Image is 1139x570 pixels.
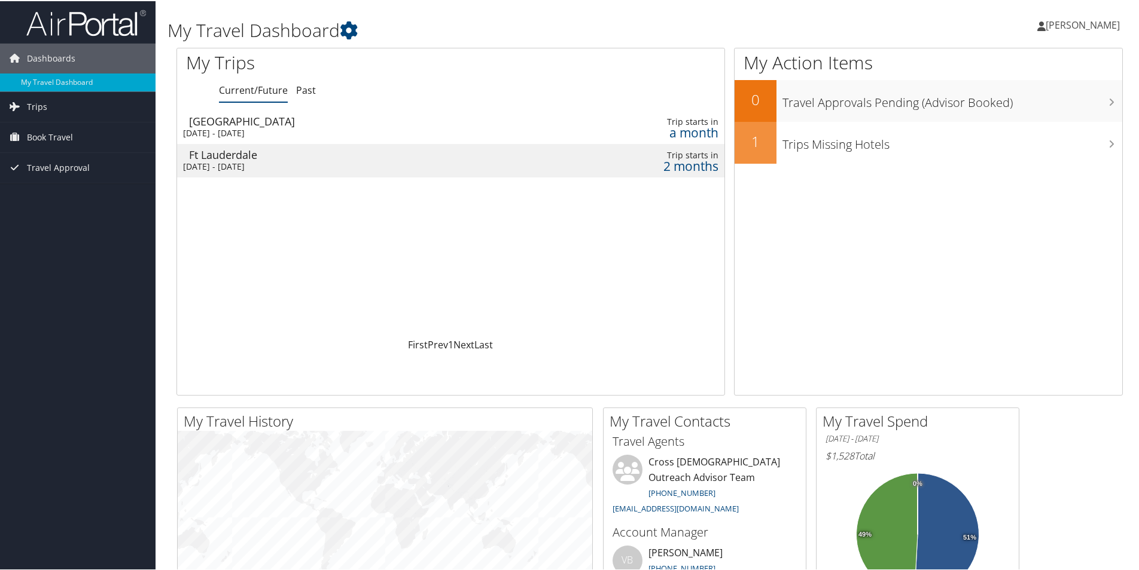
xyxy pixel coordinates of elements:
[183,160,501,171] div: [DATE] - [DATE]
[27,42,75,72] span: Dashboards
[782,87,1122,110] h3: Travel Approvals Pending (Advisor Booked)
[826,448,1010,461] h6: Total
[858,530,872,537] tspan: 49%
[610,410,806,430] h2: My Travel Contacts
[1046,17,1120,30] span: [PERSON_NAME]
[27,91,47,121] span: Trips
[577,126,718,137] div: a month
[735,79,1122,121] a: 0Travel Approvals Pending (Advisor Booked)
[183,127,501,137] div: [DATE] - [DATE]
[27,152,90,182] span: Travel Approval
[963,533,976,540] tspan: 51%
[648,486,715,497] a: [PHONE_NUMBER]
[186,49,488,74] h1: My Trips
[189,148,507,159] div: Ft Lauderdale
[826,448,854,461] span: $1,528
[613,502,739,513] a: [EMAIL_ADDRESS][DOMAIN_NAME]
[27,121,73,151] span: Book Travel
[735,88,776,109] h2: 0
[474,337,493,350] a: Last
[913,479,922,486] tspan: 0%
[577,115,718,126] div: Trip starts in
[613,523,797,540] h3: Account Manager
[613,432,797,449] h3: Travel Agents
[296,82,316,96] a: Past
[735,49,1122,74] h1: My Action Items
[428,337,448,350] a: Prev
[408,337,428,350] a: First
[26,8,146,36] img: airportal-logo.png
[826,432,1010,443] h6: [DATE] - [DATE]
[189,115,507,125] div: [GEOGRAPHIC_DATA]
[184,410,592,430] h2: My Travel History
[453,337,474,350] a: Next
[577,160,718,170] div: 2 months
[735,121,1122,163] a: 1Trips Missing Hotels
[823,410,1019,430] h2: My Travel Spend
[577,149,718,160] div: Trip starts in
[167,17,811,42] h1: My Travel Dashboard
[448,337,453,350] a: 1
[782,129,1122,152] h3: Trips Missing Hotels
[219,82,288,96] a: Current/Future
[607,453,803,517] li: Cross [DEMOGRAPHIC_DATA] Outreach Advisor Team
[735,130,776,151] h2: 1
[1037,6,1132,42] a: [PERSON_NAME]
